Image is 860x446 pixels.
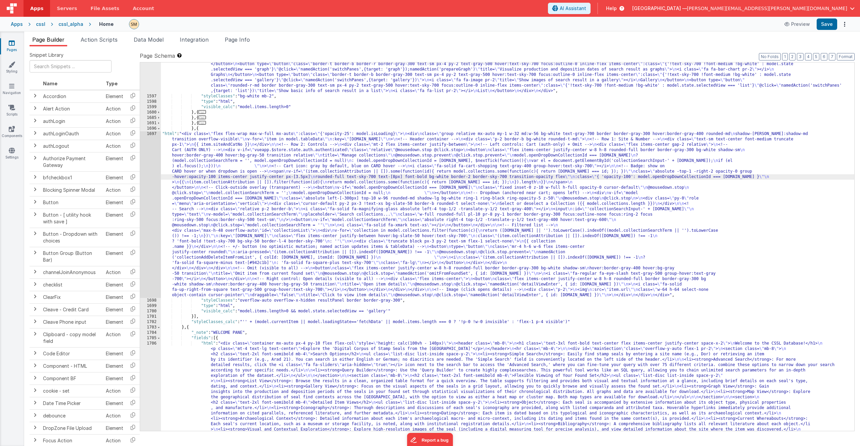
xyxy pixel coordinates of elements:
[103,196,126,209] td: Element
[103,303,126,316] td: Element
[140,121,161,126] div: 1691
[40,360,103,372] td: Component - HTML
[180,36,209,43] span: Integration
[829,53,835,60] button: 7
[40,247,103,266] td: Button Group (Button Bar)
[140,303,161,309] div: 1699
[789,53,795,60] button: 2
[103,152,126,171] td: Element
[805,53,812,60] button: 4
[58,21,83,28] div: cssl_alpha
[199,121,206,125] span: ...
[606,5,617,12] span: Help
[40,278,103,291] td: checklist
[40,422,103,434] td: DropZone File Upload
[81,36,118,43] span: Action Scripts
[817,18,837,30] button: Save
[40,316,103,328] td: Cleave Phone input
[103,127,126,140] td: Action
[103,328,126,347] td: Action
[103,422,126,434] td: Element
[40,347,103,360] td: Code Editor
[30,60,112,73] input: Search Snippets ...
[103,115,126,127] td: Action
[40,152,103,171] td: Authorize Payment Gateway
[140,336,161,341] div: 1705
[40,209,103,228] td: Button - [ utility hook with save ]
[40,372,103,385] td: Component BF
[140,330,161,336] div: 1704
[103,266,126,278] td: Action
[103,409,126,422] td: Action
[57,5,77,12] span: Servers
[129,19,139,29] img: e9616e60dfe10b317d64a5e98ec8e357
[30,52,63,58] span: Snippet Library
[40,303,103,316] td: Cleave - Credit Card
[40,397,103,409] td: Date Time Picker
[140,309,161,314] div: 1700
[140,94,161,99] div: 1597
[103,385,126,397] td: Action
[103,316,126,328] td: Element
[36,21,45,28] div: cssl
[103,228,126,247] td: Element
[134,36,164,43] span: Data Model
[103,247,126,266] td: Element
[11,21,23,28] div: Apps
[140,115,161,121] div: 1685
[782,53,788,60] button: 1
[103,140,126,152] td: Action
[837,53,855,60] button: Format
[759,53,781,60] button: No Folds
[40,385,103,397] td: cookie - set
[91,5,120,12] span: File Assets
[103,184,126,196] td: Action
[40,291,103,303] td: ClearFix
[40,409,103,422] td: debounce
[103,209,126,228] td: Element
[140,52,175,60] span: Page Schema
[103,360,126,372] td: Element
[32,36,64,43] span: Page Builder
[40,140,103,152] td: authLogout
[103,278,126,291] td: Element
[140,325,161,330] div: 1703
[548,3,591,14] button: AI Assistant
[840,19,849,29] button: Options
[103,102,126,115] td: Action
[632,5,687,12] span: [GEOGRAPHIC_DATA] —
[140,126,161,131] div: 1696
[140,314,161,319] div: 1701
[797,53,804,60] button: 3
[103,90,126,103] td: Element
[103,291,126,303] td: Element
[103,372,126,385] td: Element
[40,184,103,196] td: Blocking Spinner Modal
[140,110,161,115] div: 1600
[140,45,161,94] div: 1596
[40,266,103,278] td: channelJoinAnonymous
[687,5,847,12] span: [PERSON_NAME][EMAIL_ADDRESS][PERSON_NAME][DOMAIN_NAME]
[140,319,161,325] div: 1702
[103,397,126,409] td: Element
[40,115,103,127] td: authLogin
[199,116,206,119] span: ...
[560,5,586,12] span: AI Assistant
[140,298,161,303] div: 1698
[140,131,161,298] div: 1697
[632,5,855,12] button: [GEOGRAPHIC_DATA] — [PERSON_NAME][EMAIL_ADDRESS][PERSON_NAME][DOMAIN_NAME]
[43,81,57,86] span: Name
[103,347,126,360] td: Element
[103,171,126,184] td: Element
[821,53,827,60] button: 6
[30,5,43,12] span: Apps
[813,53,819,60] button: 5
[99,21,114,27] h4: Home
[40,328,103,347] td: Clipboard - copy model field
[40,90,103,103] td: Accordion
[40,102,103,115] td: Alert Action
[40,171,103,184] td: bfcheckbox1
[106,81,118,86] span: Type
[225,36,250,43] span: Page Info
[140,104,161,110] div: 1599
